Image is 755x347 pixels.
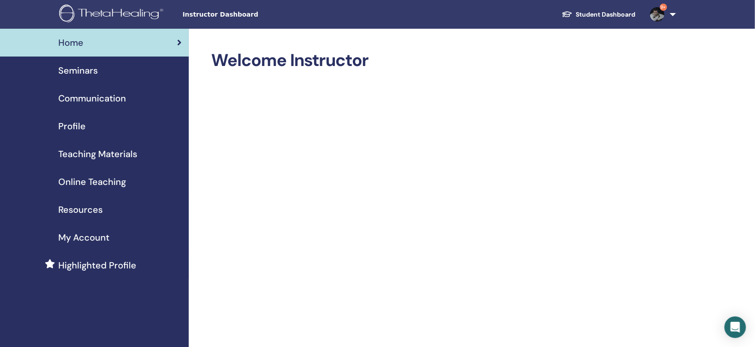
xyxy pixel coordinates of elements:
[555,6,643,23] a: Student Dashboard
[58,259,136,272] span: Highlighted Profile
[58,175,126,189] span: Online Teaching
[725,316,746,338] div: Open Intercom Messenger
[660,4,667,11] span: 9+
[211,50,674,71] h2: Welcome Instructor
[650,7,664,22] img: default.jpg
[58,36,83,49] span: Home
[562,10,573,18] img: graduation-cap-white.svg
[59,4,166,25] img: logo.png
[58,231,109,244] span: My Account
[58,147,137,161] span: Teaching Materials
[58,92,126,105] span: Communication
[58,119,86,133] span: Profile
[182,10,317,19] span: Instructor Dashboard
[58,64,98,77] span: Seminars
[58,203,103,216] span: Resources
